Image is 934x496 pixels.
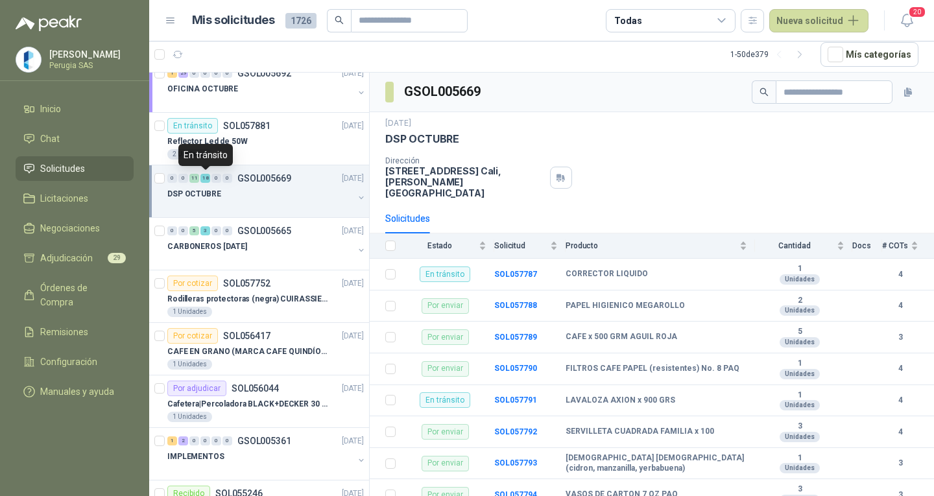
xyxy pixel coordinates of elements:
[820,42,918,67] button: Mís categorías
[222,226,232,235] div: 0
[189,436,199,445] div: 0
[16,320,134,344] a: Remisiones
[755,453,844,464] b: 1
[882,300,918,312] b: 4
[882,241,908,250] span: # COTs
[189,174,199,183] div: 11
[16,186,134,211] a: Licitaciones
[167,83,238,95] p: OFICINA OCTUBRE
[200,174,210,183] div: 18
[16,97,134,121] a: Inicio
[335,16,344,25] span: search
[16,379,134,404] a: Manuales y ayuda
[494,333,537,342] b: SOL057789
[167,171,366,212] a: 0 0 11 18 0 0 GSOL005669[DATE] DSP OCTUBRE
[237,174,291,183] p: GSOL005669
[178,226,188,235] div: 0
[189,226,199,235] div: 5
[108,253,126,263] span: 29
[385,211,430,226] div: Solicitudes
[40,221,100,235] span: Negociaciones
[211,174,221,183] div: 0
[178,436,188,445] div: 2
[149,270,369,323] a: Por cotizarSOL057752[DATE] Rodilleras protectoras (negra) CUIRASSIER para motocicleta, rodilleras...
[342,225,364,237] p: [DATE]
[237,69,291,78] p: GSOL005692
[566,453,747,473] b: [DEMOGRAPHIC_DATA] [DEMOGRAPHIC_DATA] (cidron, manzanilla, yerbabuena)
[40,132,60,146] span: Chat
[167,381,226,396] div: Por adjudicar
[222,174,232,183] div: 0
[167,436,177,445] div: 1
[760,88,769,97] span: search
[755,241,834,250] span: Cantidad
[223,331,270,340] p: SOL056417
[40,102,61,116] span: Inicio
[49,50,130,59] p: [PERSON_NAME]
[755,296,844,306] b: 2
[16,349,134,374] a: Configuración
[385,132,459,146] p: DSP OCTUBRE
[167,223,366,265] a: 0 0 5 3 0 0 GSOL005665[DATE] CARBONEROS [DATE]
[755,390,844,401] b: 1
[200,69,210,78] div: 0
[342,67,364,80] p: [DATE]
[420,392,470,408] div: En tránsito
[780,274,820,285] div: Unidades
[167,118,218,134] div: En tránsito
[149,113,369,165] a: En tránsitoSOL057881[DATE] Reflector Led de 50W2 Unidades
[494,270,537,279] a: SOL057787
[167,65,366,107] a: 1 29 0 0 0 0 GSOL005692[DATE] OFICINA OCTUBRE
[222,69,232,78] div: 0
[422,424,469,440] div: Por enviar
[149,375,369,428] a: Por adjudicarSOL056044[DATE] Cafetera|Percoladora BLACK+DECKER 30 Tazas CMU3000 Plateado1 Unidades
[882,268,918,281] b: 4
[178,144,233,166] div: En tránsito
[40,161,85,176] span: Solicitudes
[403,233,494,259] th: Estado
[494,427,537,436] b: SOL057792
[167,433,366,475] a: 1 2 0 0 0 0 GSOL005361[DATE] IMPLEMENTOS
[755,264,844,274] b: 1
[167,241,247,253] p: CARBONEROS [DATE]
[852,233,882,259] th: Docs
[167,398,329,410] p: Cafetera|Percoladora BLACK+DECKER 30 Tazas CMU3000 Plateado
[342,435,364,447] p: [DATE]
[211,436,221,445] div: 0
[755,233,852,259] th: Cantidad
[222,436,232,445] div: 0
[40,355,97,369] span: Configuración
[403,241,476,250] span: Estado
[342,120,364,132] p: [DATE]
[566,233,755,259] th: Producto
[16,16,82,31] img: Logo peakr
[342,383,364,395] p: [DATE]
[908,6,926,18] span: 20
[342,330,364,342] p: [DATE]
[200,226,210,235] div: 3
[730,44,810,65] div: 1 - 50 de 379
[422,456,469,471] div: Por enviar
[167,293,329,305] p: Rodilleras protectoras (negra) CUIRASSIER para motocicleta, rodilleras para motocicleta,
[167,226,177,235] div: 0
[566,301,685,311] b: PAPEL HIGIENICO MEGAROLLO
[49,62,130,69] p: Perugia SAS
[494,301,537,310] a: SOL057788
[16,276,134,314] a: Órdenes de Compra
[566,269,648,279] b: CORRECTOR LIQUIDO
[167,412,212,422] div: 1 Unidades
[882,457,918,469] b: 3
[385,117,411,130] p: [DATE]
[566,364,739,374] b: FILTROS CAFE PAPEL (resistentes) No. 8 PAQ
[780,337,820,348] div: Unidades
[882,331,918,344] b: 3
[755,484,844,495] b: 3
[755,421,844,432] b: 3
[422,361,469,377] div: Por enviar
[385,165,545,198] p: [STREET_ADDRESS] Cali , [PERSON_NAME][GEOGRAPHIC_DATA]
[237,436,291,445] p: GSOL005361
[882,362,918,375] b: 4
[566,241,737,250] span: Producto
[16,156,134,181] a: Solicitudes
[285,13,317,29] span: 1726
